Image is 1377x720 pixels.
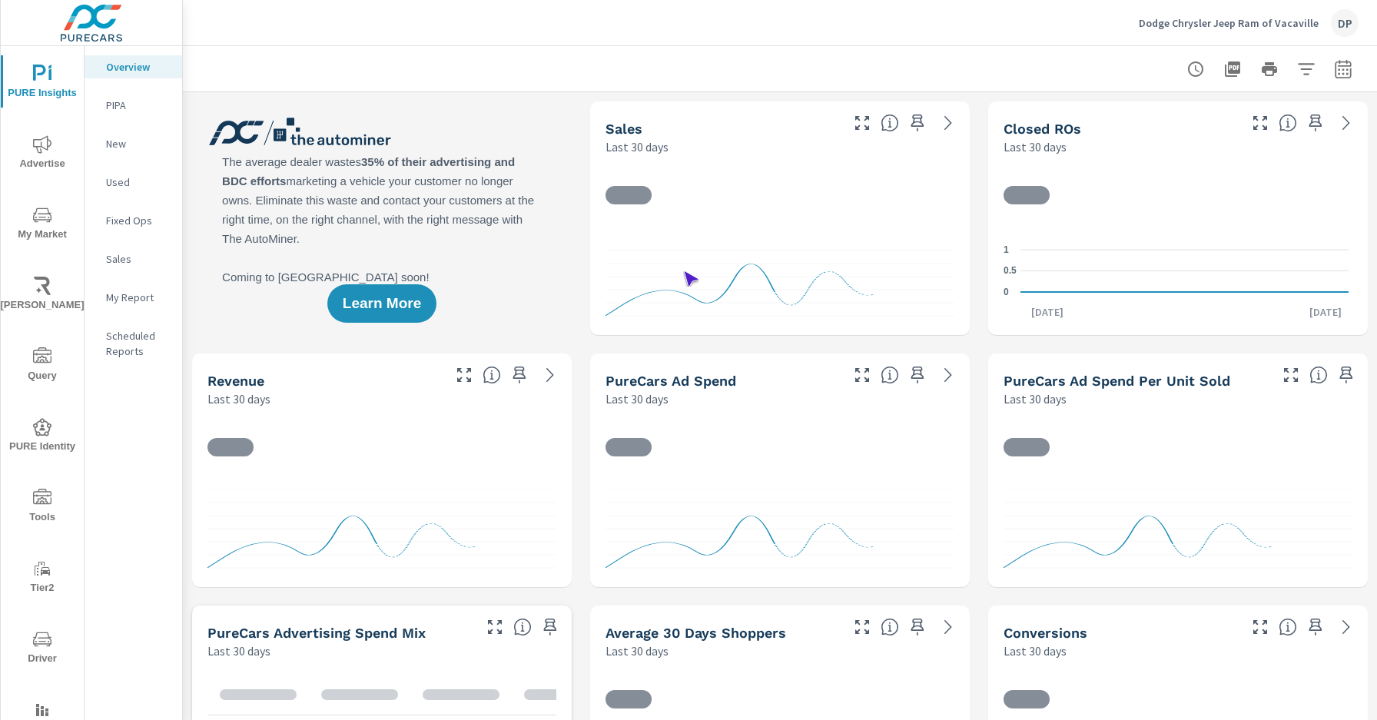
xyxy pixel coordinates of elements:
p: [DATE] [1299,304,1352,320]
span: A rolling 30 day total of daily Shoppers on the dealership website, averaged over the selected da... [881,618,899,636]
p: Overview [106,59,170,75]
span: Save this to your personalized report [507,363,532,387]
div: Fixed Ops [85,209,182,232]
span: Save this to your personalized report [905,111,930,135]
span: Number of vehicles sold by the dealership over the selected date range. [Source: This data is sou... [881,114,899,132]
div: My Report [85,286,182,309]
p: Scheduled Reports [106,328,170,359]
div: New [85,132,182,155]
p: My Report [106,290,170,305]
p: Used [106,174,170,190]
button: Make Fullscreen [452,363,476,387]
h5: PureCars Advertising Spend Mix [207,625,426,641]
span: Total sales revenue over the selected date range. [Source: This data is sourced from the dealer’s... [483,366,501,384]
h5: Sales [606,121,642,137]
text: 0 [1004,287,1009,297]
a: See more details in report [538,363,562,387]
span: The number of dealer-specified goals completed by a visitor. [Source: This data is provided by th... [1279,618,1297,636]
p: Last 30 days [606,138,669,156]
a: See more details in report [1334,111,1359,135]
button: Make Fullscreen [483,615,507,639]
p: Last 30 days [1004,390,1067,408]
p: Last 30 days [1004,642,1067,660]
a: See more details in report [1334,615,1359,639]
a: See more details in report [936,363,961,387]
span: [PERSON_NAME] [5,277,79,314]
p: Last 30 days [207,390,270,408]
button: Make Fullscreen [850,111,874,135]
span: Save this to your personalized report [538,615,562,639]
h5: Average 30 Days Shoppers [606,625,786,641]
text: 0.5 [1004,266,1017,277]
span: Driver [5,630,79,668]
h5: Revenue [207,373,264,389]
span: Tools [5,489,79,526]
button: Make Fullscreen [850,363,874,387]
span: Total cost of media for all PureCars channels for the selected dealership group over the selected... [881,366,899,384]
span: PURE Identity [5,418,79,456]
div: PIPA [85,94,182,117]
a: See more details in report [936,111,961,135]
button: Make Fullscreen [1248,111,1272,135]
span: Learn More [343,297,421,310]
span: My Market [5,206,79,244]
a: See more details in report [936,615,961,639]
div: DP [1331,9,1359,37]
span: Advertise [5,135,79,173]
div: Sales [85,247,182,270]
p: [DATE] [1020,304,1074,320]
button: Learn More [327,284,436,323]
span: Average cost of advertising per each vehicle sold at the dealer over the selected date range. The... [1309,366,1328,384]
div: Used [85,171,182,194]
h5: Conversions [1004,625,1087,641]
span: Tier2 [5,559,79,597]
button: Print Report [1254,54,1285,85]
button: "Export Report to PDF" [1217,54,1248,85]
p: Dodge Chrysler Jeep Ram of Vacaville [1139,16,1319,30]
span: PURE Insights [5,65,79,102]
button: Make Fullscreen [1279,363,1303,387]
p: Last 30 days [207,642,270,660]
span: This table looks at how you compare to the amount of budget you spend per channel as opposed to y... [513,618,532,636]
span: Save this to your personalized report [905,615,930,639]
span: Save this to your personalized report [1303,111,1328,135]
h5: Closed ROs [1004,121,1081,137]
p: Last 30 days [606,642,669,660]
span: Save this to your personalized report [905,363,930,387]
p: Last 30 days [606,390,669,408]
span: Save this to your personalized report [1334,363,1359,387]
span: Number of Repair Orders Closed by the selected dealership group over the selected time range. [So... [1279,114,1297,132]
button: Make Fullscreen [1248,615,1272,639]
button: Make Fullscreen [850,615,874,639]
p: Last 30 days [1004,138,1067,156]
text: 1 [1004,244,1009,255]
h5: PureCars Ad Spend Per Unit Sold [1004,373,1230,389]
p: PIPA [106,98,170,113]
div: Overview [85,55,182,78]
p: New [106,136,170,151]
h5: PureCars Ad Spend [606,373,736,389]
p: Sales [106,251,170,267]
button: Apply Filters [1291,54,1322,85]
button: Select Date Range [1328,54,1359,85]
span: Query [5,347,79,385]
span: Save this to your personalized report [1303,615,1328,639]
div: Scheduled Reports [85,324,182,363]
p: Fixed Ops [106,213,170,228]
